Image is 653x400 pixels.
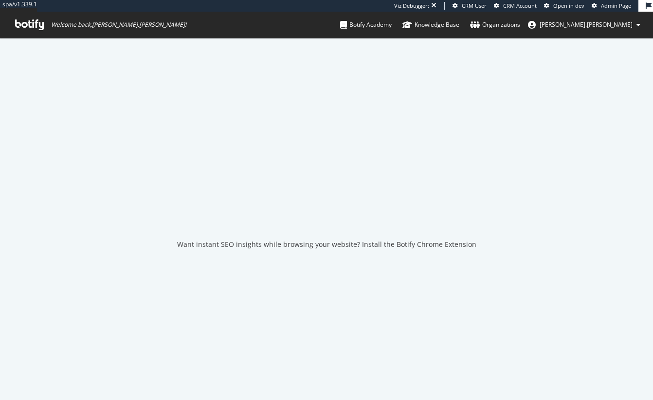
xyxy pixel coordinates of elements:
a: Open in dev [544,2,584,10]
span: Open in dev [553,2,584,9]
a: Knowledge Base [402,12,459,38]
a: Organizations [470,12,520,38]
span: CRM User [462,2,487,9]
span: jessica.jordan [540,20,633,29]
span: Admin Page [601,2,631,9]
a: Admin Page [592,2,631,10]
div: animation [291,189,362,224]
div: Viz Debugger: [394,2,429,10]
button: [PERSON_NAME].[PERSON_NAME] [520,17,648,33]
div: Organizations [470,20,520,30]
a: CRM Account [494,2,537,10]
span: CRM Account [503,2,537,9]
div: Knowledge Base [402,20,459,30]
a: CRM User [453,2,487,10]
a: Botify Academy [340,12,392,38]
div: Botify Academy [340,20,392,30]
span: Welcome back, [PERSON_NAME].[PERSON_NAME] ! [51,21,186,29]
div: Want instant SEO insights while browsing your website? Install the Botify Chrome Extension [177,240,476,249]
